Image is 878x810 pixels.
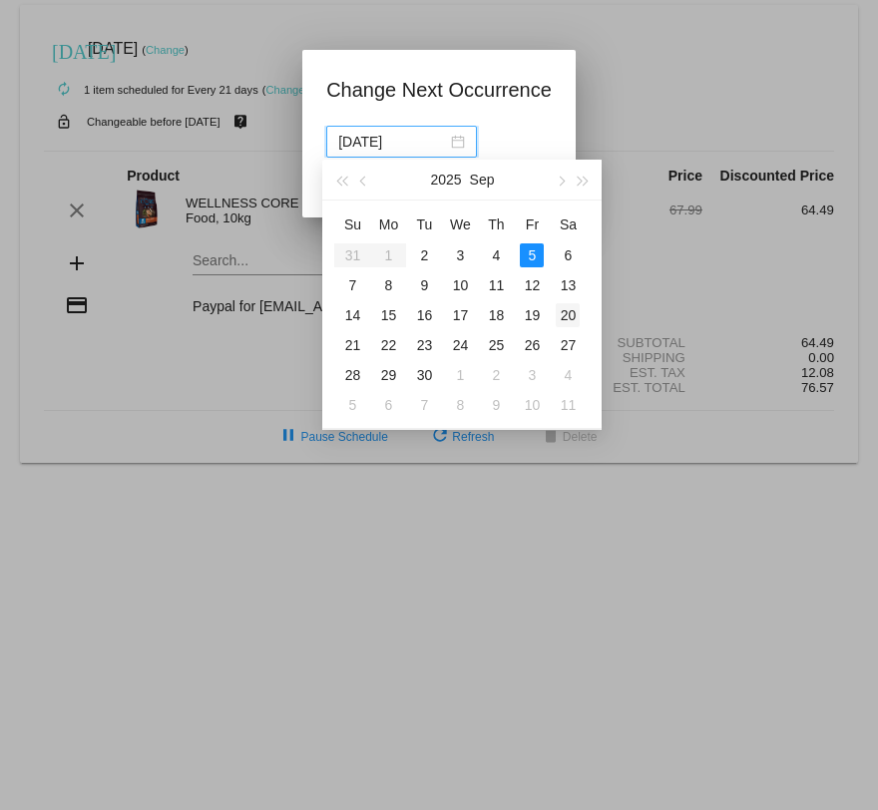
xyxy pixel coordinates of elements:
div: 10 [448,273,472,297]
div: 12 [520,273,544,297]
div: 8 [448,393,472,417]
div: 6 [556,243,580,267]
button: Next year (Control + right) [572,160,594,200]
td: 9/17/2025 [442,300,478,330]
td: 9/25/2025 [478,330,514,360]
button: Next month (PageDown) [550,160,572,200]
div: 13 [556,273,580,297]
td: 9/13/2025 [550,270,586,300]
div: 3 [520,363,544,387]
td: 10/4/2025 [550,360,586,390]
td: 9/29/2025 [370,360,406,390]
div: 17 [448,303,472,327]
div: 11 [556,393,580,417]
td: 9/15/2025 [370,300,406,330]
td: 9/23/2025 [406,330,442,360]
div: 10 [520,393,544,417]
div: 8 [376,273,400,297]
div: 2 [484,363,508,387]
button: Previous month (PageUp) [353,160,375,200]
div: 29 [376,363,400,387]
td: 9/18/2025 [478,300,514,330]
div: 5 [520,243,544,267]
td: 10/2/2025 [478,360,514,390]
div: 2 [412,243,436,267]
div: 9 [484,393,508,417]
button: Last year (Control + left) [330,160,352,200]
td: 10/7/2025 [406,390,442,420]
td: 9/10/2025 [442,270,478,300]
div: 3 [448,243,472,267]
td: 9/19/2025 [514,300,550,330]
td: 9/2/2025 [406,240,442,270]
td: 9/24/2025 [442,330,478,360]
th: Tue [406,208,442,240]
td: 9/3/2025 [442,240,478,270]
div: 19 [520,303,544,327]
div: 18 [484,303,508,327]
div: 20 [556,303,580,327]
td: 9/27/2025 [550,330,586,360]
td: 9/6/2025 [550,240,586,270]
td: 9/5/2025 [514,240,550,270]
div: 21 [340,333,364,357]
td: 9/30/2025 [406,360,442,390]
div: 5 [340,393,364,417]
td: 10/5/2025 [334,390,370,420]
div: 26 [520,333,544,357]
td: 9/4/2025 [478,240,514,270]
td: 9/26/2025 [514,330,550,360]
div: 6 [376,393,400,417]
th: Fri [514,208,550,240]
div: 7 [412,393,436,417]
td: 9/28/2025 [334,360,370,390]
th: Sun [334,208,370,240]
td: 9/21/2025 [334,330,370,360]
div: 25 [484,333,508,357]
th: Thu [478,208,514,240]
td: 9/20/2025 [550,300,586,330]
td: 9/22/2025 [370,330,406,360]
td: 9/14/2025 [334,300,370,330]
button: 2025 [430,160,461,200]
div: 4 [556,363,580,387]
div: 22 [376,333,400,357]
td: 10/9/2025 [478,390,514,420]
td: 10/6/2025 [370,390,406,420]
div: 27 [556,333,580,357]
div: 23 [412,333,436,357]
th: Wed [442,208,478,240]
td: 9/7/2025 [334,270,370,300]
div: 1 [448,363,472,387]
button: Sep [470,160,495,200]
td: 10/3/2025 [514,360,550,390]
div: 30 [412,363,436,387]
td: 9/11/2025 [478,270,514,300]
th: Mon [370,208,406,240]
td: 10/1/2025 [442,360,478,390]
div: 4 [484,243,508,267]
input: Select date [338,131,447,153]
td: 10/10/2025 [514,390,550,420]
div: 24 [448,333,472,357]
div: 11 [484,273,508,297]
div: 9 [412,273,436,297]
div: 16 [412,303,436,327]
td: 10/11/2025 [550,390,586,420]
td: 9/8/2025 [370,270,406,300]
td: 9/12/2025 [514,270,550,300]
div: 14 [340,303,364,327]
td: 9/16/2025 [406,300,442,330]
div: 28 [340,363,364,387]
div: 7 [340,273,364,297]
td: 10/8/2025 [442,390,478,420]
div: 15 [376,303,400,327]
h1: Change Next Occurrence [326,74,552,106]
td: 9/9/2025 [406,270,442,300]
th: Sat [550,208,586,240]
